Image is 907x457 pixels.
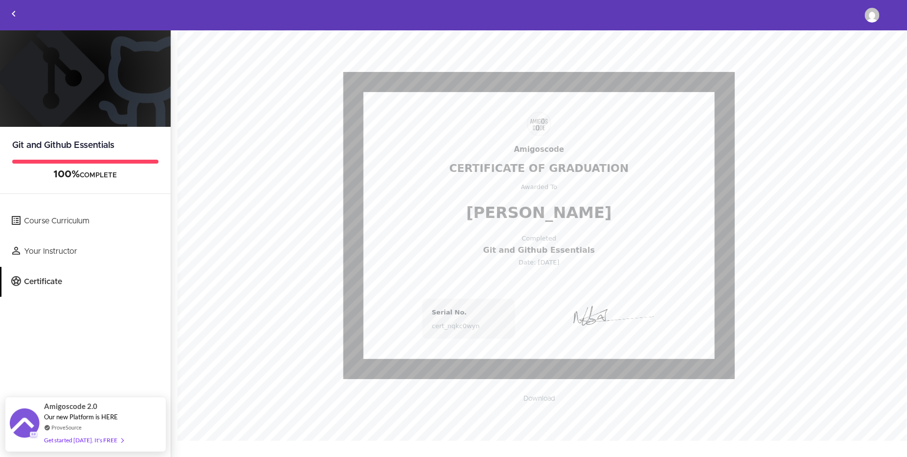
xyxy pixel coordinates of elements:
div: Date: [DATE] [383,259,695,265]
div: Certificate Of Graduation [383,163,695,174]
div: Serial No. [432,309,505,315]
div: [PERSON_NAME] [383,205,695,220]
span: 100% [54,169,80,179]
img: AjTAAGqpQDG0ToNrpiSA_signature.png [559,299,656,339]
div: Git and Github Essentials [383,246,695,254]
span: Amigoscode 2.0 [44,401,97,412]
a: ProveSource [51,423,82,432]
a: Back to courses [0,0,27,28]
svg: Back to courses [8,8,20,20]
a: Download [514,390,565,407]
img: deleadeogun@yahoo.co.uk [865,8,880,23]
div: cert_nqkc0wyn [432,323,505,329]
div: Awarded To [383,184,695,190]
img: provesource social proof notification image [10,409,39,440]
a: Certificate [1,267,171,297]
img: jbxa6pp8QnO6y28ha6gU_amigoscode.png [527,112,551,136]
div: COMPLETE [12,168,159,181]
a: Your Instructor [1,237,171,266]
span: Our new Platform is HERE [44,413,118,421]
div: Completed [383,235,695,241]
div: Get started [DATE]. It's FREE [44,434,123,446]
a: Course Curriculum [1,206,171,236]
div: Amigoscode [383,146,695,153]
